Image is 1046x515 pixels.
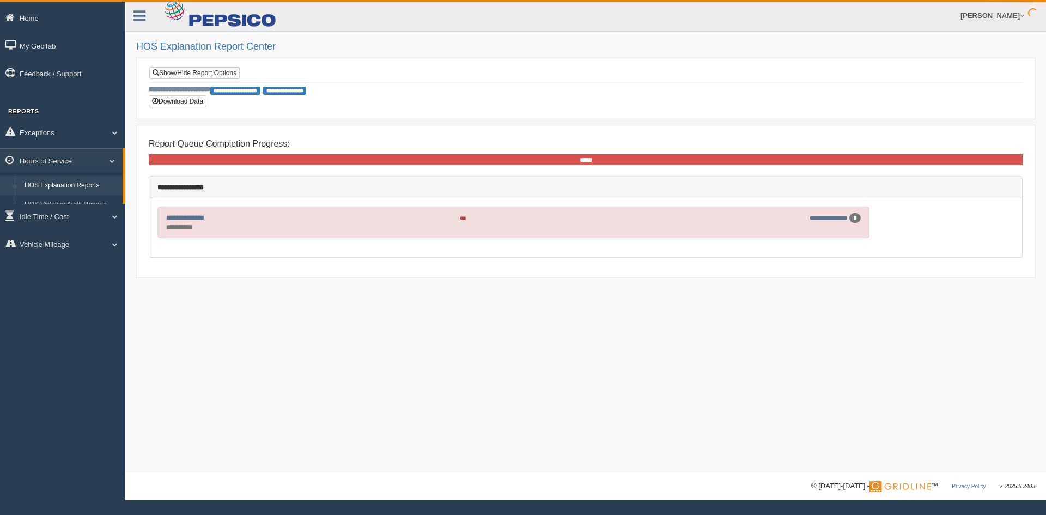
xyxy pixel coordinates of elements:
span: v. 2025.5.2403 [1000,483,1035,489]
a: HOS Explanation Reports [20,176,123,196]
a: Show/Hide Report Options [149,67,240,79]
div: © [DATE]-[DATE] - ™ [811,481,1035,492]
h4: Report Queue Completion Progress: [149,139,1023,149]
h2: HOS Explanation Report Center [136,41,1035,52]
button: Download Data [149,95,206,107]
img: Gridline [869,481,931,492]
a: HOS Violation Audit Reports [20,195,123,215]
a: Privacy Policy [952,483,986,489]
